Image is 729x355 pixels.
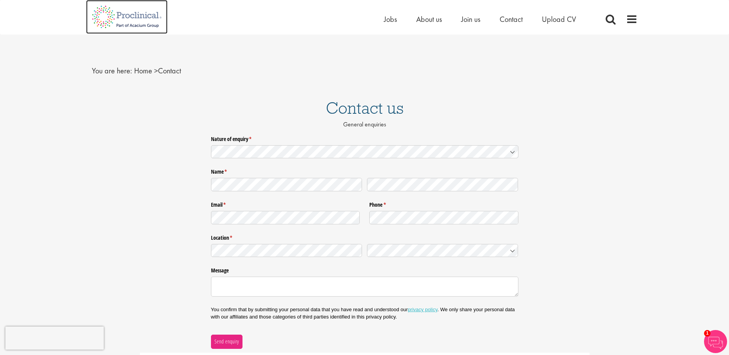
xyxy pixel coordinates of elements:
a: Upload CV [542,14,576,24]
a: breadcrumb link to Home [134,66,152,76]
label: Nature of enquiry [211,133,518,143]
span: Send enquiry [214,337,239,346]
input: Country [367,244,518,257]
label: Message [211,264,518,274]
input: Last [367,178,518,191]
a: Jobs [384,14,397,24]
input: State / Province / Region [211,244,362,257]
label: Phone [369,199,518,209]
legend: Name [211,166,518,176]
button: Send enquiry [211,335,242,348]
iframe: reCAPTCHA [5,327,104,350]
legend: Location [211,232,518,242]
label: Email [211,199,360,209]
img: Chatbot [704,330,727,353]
span: You are here: [92,66,132,76]
a: Contact [500,14,523,24]
span: > [154,66,158,76]
a: privacy policy [408,307,437,312]
p: You confirm that by submitting your personal data that you have read and understood our . We only... [211,306,518,320]
a: Join us [461,14,480,24]
span: Contact [134,66,181,76]
input: First [211,178,362,191]
span: 1 [704,330,711,337]
a: About us [416,14,442,24]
